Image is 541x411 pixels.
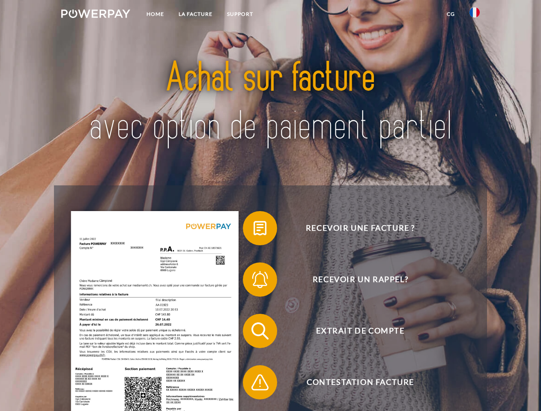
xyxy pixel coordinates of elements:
[439,6,462,22] a: CG
[255,262,465,297] span: Recevoir un rappel?
[249,372,271,393] img: qb_warning.svg
[243,262,466,297] button: Recevoir un rappel?
[255,365,465,399] span: Contestation Facture
[139,6,171,22] a: Home
[249,320,271,342] img: qb_search.svg
[249,217,271,239] img: qb_bill.svg
[249,269,271,290] img: qb_bell.svg
[171,6,220,22] a: LA FACTURE
[61,9,130,18] img: logo-powerpay-white.svg
[243,211,466,245] button: Recevoir une facture ?
[220,6,260,22] a: Support
[469,7,480,18] img: fr
[255,314,465,348] span: Extrait de compte
[243,314,466,348] button: Extrait de compte
[243,365,466,399] button: Contestation Facture
[82,41,459,164] img: title-powerpay_fr.svg
[255,211,465,245] span: Recevoir une facture ?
